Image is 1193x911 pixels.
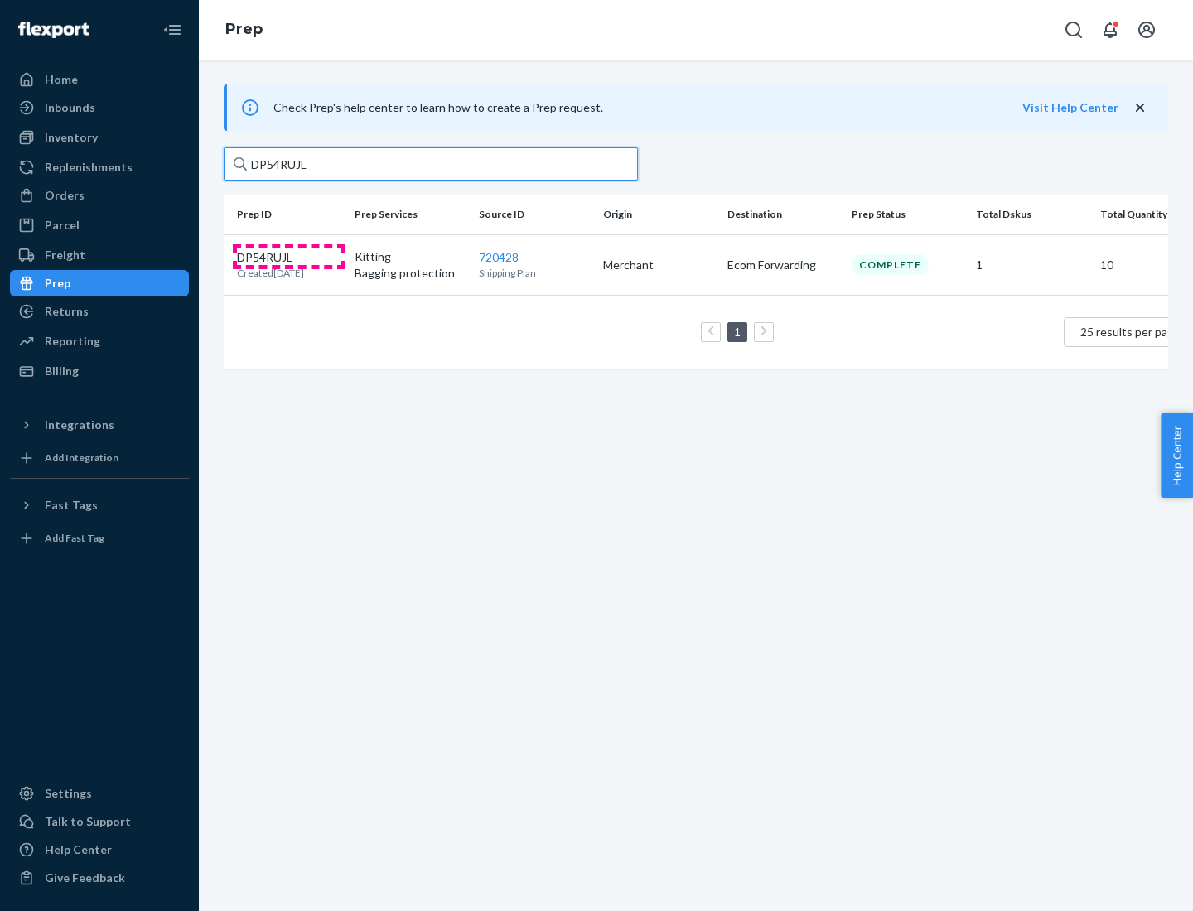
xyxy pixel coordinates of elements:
div: Parcel [45,217,80,234]
div: Add Integration [45,451,118,465]
a: Settings [10,780,189,807]
div: Prep [45,275,70,292]
div: Replenishments [45,159,133,176]
p: Bagging protection [355,265,466,282]
span: 25 results per page [1080,325,1181,339]
a: 720428 [479,250,519,264]
a: Prep [225,20,263,38]
th: Origin [596,195,721,234]
div: Orders [45,187,85,204]
a: Replenishments [10,154,189,181]
input: Search prep jobs [224,147,638,181]
a: Inventory [10,124,189,151]
div: Help Center [45,841,112,858]
a: Orders [10,182,189,209]
div: Talk to Support [45,813,131,830]
a: Returns [10,298,189,325]
th: Total Dskus [969,195,1094,234]
div: Give Feedback [45,870,125,886]
div: Returns [45,303,89,320]
div: Reporting [45,333,100,349]
div: Integrations [45,417,114,433]
a: Add Fast Tag [10,525,189,552]
img: Flexport logo [18,22,89,38]
button: Integrations [10,412,189,438]
div: Freight [45,247,85,263]
a: Add Integration [10,445,189,471]
p: Created [DATE] [237,266,304,280]
div: Inventory [45,129,98,146]
p: Merchant [603,257,714,273]
th: Destination [721,195,845,234]
a: Page 1 is your current page [731,325,744,339]
p: Ecom Forwarding [727,257,838,273]
button: Open notifications [1094,13,1127,46]
th: Prep ID [224,195,348,234]
div: Fast Tags [45,497,98,513]
span: Check Prep's help center to learn how to create a Prep request. [273,100,603,114]
th: Prep Status [845,195,969,234]
a: Talk to Support [10,808,189,835]
p: Kitting [355,248,466,265]
a: Prep [10,270,189,296]
p: DP54RUJL [237,249,304,266]
a: Inbounds [10,94,189,121]
div: Billing [45,363,79,379]
p: 1 [976,257,1087,273]
button: Help Center [1161,413,1193,498]
th: Prep Services [348,195,472,234]
div: Complete [852,254,929,275]
p: Shipping Plan [479,266,590,280]
a: Reporting [10,328,189,354]
ol: breadcrumbs [212,6,276,54]
button: close [1132,99,1148,117]
a: Parcel [10,212,189,239]
a: Billing [10,358,189,384]
a: Help Center [10,836,189,863]
button: Visit Help Center [1022,99,1118,116]
div: Inbounds [45,99,95,116]
div: Settings [45,785,92,802]
th: Source ID [472,195,596,234]
div: Add Fast Tag [45,531,104,545]
button: Fast Tags [10,492,189,518]
button: Close Navigation [156,13,189,46]
button: Give Feedback [10,865,189,891]
button: Open account menu [1130,13,1163,46]
a: Home [10,66,189,93]
button: Open Search Box [1057,13,1090,46]
div: Home [45,71,78,88]
a: Freight [10,242,189,268]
